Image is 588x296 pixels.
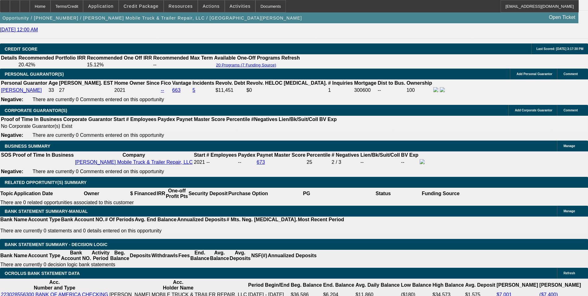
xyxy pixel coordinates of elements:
button: Actions [198,0,224,12]
b: Vantage [172,80,191,86]
th: Account Type [28,217,61,223]
th: Account Type [28,250,61,262]
a: 673 [257,159,265,165]
img: facebook-icon.png [433,87,438,92]
b: #Negatives [251,117,278,122]
button: Credit Package [119,0,163,12]
th: Security Deposit [188,188,228,200]
span: BANK STATEMENT SUMMARY-MANUAL [5,209,88,214]
b: [PERSON_NAME]. EST [59,80,113,86]
th: Refresh [281,55,300,61]
th: Avg. Deposit [465,279,496,291]
span: CORPORATE GUARANTOR(S) [5,108,67,113]
th: Annualized Deposits [177,217,226,223]
b: Negative: [1,132,23,138]
span: CREDIT SCORE [5,47,38,52]
span: Manage [564,209,575,213]
td: 1 [328,87,353,94]
b: Percentile [226,117,250,122]
b: Ownership [406,80,432,86]
b: Incidents [192,80,214,86]
th: Purchase Option [228,188,268,200]
b: BV Exp [319,117,337,122]
th: [PERSON_NAME] [539,279,581,291]
b: Corporate Guarantor [63,117,112,122]
span: -- [206,159,210,165]
img: linkedin-icon.png [440,87,445,92]
span: There are currently 0 Comments entered on this opportunity [33,169,164,174]
b: # Employees [206,152,237,158]
a: 663 [172,87,181,93]
th: Annualized Deposits [267,250,317,262]
th: End. Balance [190,250,210,262]
b: Paydex [238,152,255,158]
th: One-off Profit Pts [166,188,188,200]
th: Period Begin/End [248,279,290,291]
th: Recommended One Off IRR [86,55,152,61]
td: -- [238,159,256,166]
span: Comment [564,109,578,112]
span: Application [88,4,113,9]
b: # Employees [126,117,157,122]
button: 20 Programs (7 Funding Source) [214,62,278,68]
span: OCROLUS BANK STATEMENT DATA [5,271,80,276]
b: Revolv. HELOC [MEDICAL_DATA]. [246,80,327,86]
th: PG [268,188,345,200]
b: Revolv. Debt [215,80,245,86]
span: Manage [564,144,575,148]
span: Credit Package [124,4,159,9]
td: -- [378,87,406,94]
th: Deposits [130,250,151,262]
span: PERSONAL GUARANTOR(S) [5,72,64,77]
span: Bank Statement Summary - Decision Logic [5,242,108,247]
th: Owner [53,188,130,200]
td: $0 [246,87,327,94]
b: Personal Guarantor [1,80,47,86]
a: Open Ticket [546,12,578,23]
th: Funding Source [422,188,460,200]
th: [PERSON_NAME] [496,279,538,291]
div: 2 / 3 [332,159,359,165]
th: Details [1,55,17,61]
th: Available One-Off Programs [214,55,281,61]
td: 27 [59,87,113,94]
span: Opportunity / [PHONE_NUMBER] / [PERSON_NAME] Mobile Truck & Trailer Repair, LLC / [GEOGRAPHIC_DAT... [2,16,302,20]
span: There are currently 0 Comments entered on this opportunity [33,97,164,102]
th: $ Financed [130,188,157,200]
a: [PERSON_NAME] [1,87,42,93]
th: High Balance [432,279,464,291]
span: Resources [169,4,193,9]
th: Avg. End Balance [135,217,177,223]
th: Acc. Number and Type [1,279,108,291]
td: $11,451 [215,87,245,94]
td: 2021 [194,159,206,166]
span: Actions [203,4,220,9]
td: -- [360,159,400,166]
div: 25 [307,159,330,165]
td: -- [401,159,419,166]
b: Dist to Bus. [378,80,405,86]
th: NSF(#) [251,250,267,262]
th: Avg. Deposits [229,250,251,262]
img: facebook-icon.png [420,159,425,164]
th: # Mts. Neg. [MEDICAL_DATA]. [226,217,298,223]
span: BUSINESS SUMMARY [5,144,50,149]
th: Avg. Balance [210,250,229,262]
th: Avg. Daily Balance [355,279,400,291]
td: 20.42% [18,62,86,68]
b: Fico [161,80,171,86]
span: Activities [230,4,251,9]
b: Home Owner Since [114,80,160,86]
th: Beg. Balance [290,279,322,291]
p: There are currently 0 statements and 0 details entered on this opportunity [0,228,344,234]
span: Refresh [564,271,575,275]
th: # Of Periods [105,217,135,223]
th: Activity Period [91,250,110,262]
b: Mortgage [354,80,377,86]
th: Low Balance [401,279,432,291]
b: BV Exp [401,152,418,158]
th: Acc. Holder Name [109,279,247,291]
b: Paynet Master Score [176,117,225,122]
th: Recommended Portfolio IRR [18,55,86,61]
b: Start [194,152,205,158]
